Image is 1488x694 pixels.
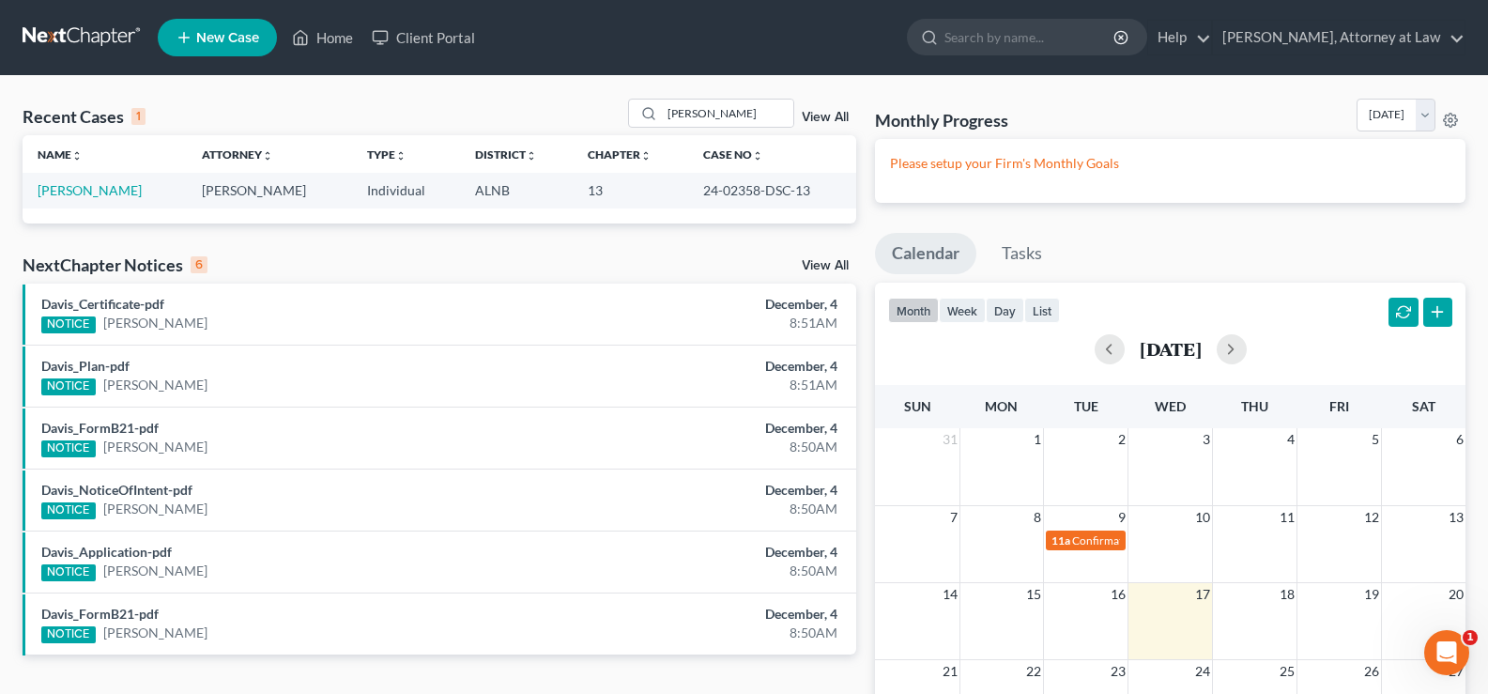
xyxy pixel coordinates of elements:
[41,482,192,498] a: Davis_NoticeOfIntent-pdf
[362,21,484,54] a: Client Portal
[941,428,959,451] span: 31
[187,173,351,208] td: [PERSON_NAME]
[103,624,207,642] a: [PERSON_NAME]
[1362,506,1381,529] span: 12
[1109,660,1128,683] span: 23
[588,147,652,162] a: Chapterunfold_more
[1278,583,1296,606] span: 18
[262,150,273,162] i: unfold_more
[41,502,96,519] div: NOTICE
[1024,660,1043,683] span: 22
[1454,428,1465,451] span: 6
[948,506,959,529] span: 7
[585,376,837,394] div: 8:51AM
[41,316,96,333] div: NOTICE
[1362,660,1381,683] span: 26
[352,173,460,208] td: Individual
[585,295,837,314] div: December, 4
[41,358,130,374] a: Davis_Plan-pdf
[1412,398,1435,414] span: Sat
[985,398,1018,414] span: Mon
[526,150,537,162] i: unfold_more
[585,481,837,500] div: December, 4
[1241,398,1268,414] span: Thu
[1032,428,1043,451] span: 1
[1193,583,1212,606] span: 17
[752,150,763,162] i: unfold_more
[367,147,407,162] a: Typeunfold_more
[1285,428,1296,451] span: 4
[1278,660,1296,683] span: 25
[103,438,207,456] a: [PERSON_NAME]
[41,544,172,560] a: Davis_Application-pdf
[23,105,146,128] div: Recent Cases
[802,259,849,272] a: View All
[103,500,207,518] a: [PERSON_NAME]
[1193,660,1212,683] span: 24
[475,147,537,162] a: Districtunfold_more
[585,605,837,624] div: December, 4
[939,298,986,323] button: week
[1074,398,1098,414] span: Tue
[640,150,652,162] i: unfold_more
[1201,428,1212,451] span: 3
[41,420,159,436] a: Davis_FormB21-pdf
[41,378,96,395] div: NOTICE
[38,182,142,198] a: [PERSON_NAME]
[1370,428,1381,451] span: 5
[23,254,207,276] div: NextChapter Notices
[103,562,207,580] a: [PERSON_NAME]
[1213,21,1465,54] a: [PERSON_NAME], Attorney at Law
[941,660,959,683] span: 21
[875,109,1008,131] h3: Monthly Progress
[1032,506,1043,529] span: 8
[941,583,959,606] span: 14
[1116,506,1128,529] span: 9
[283,21,362,54] a: Home
[585,357,837,376] div: December, 4
[1024,298,1060,323] button: list
[1329,398,1349,414] span: Fri
[585,624,837,642] div: 8:50AM
[41,626,96,643] div: NOTICE
[1447,583,1465,606] span: 20
[202,147,273,162] a: Attorneyunfold_more
[888,298,939,323] button: month
[395,150,407,162] i: unfold_more
[1140,339,1202,359] h2: [DATE]
[103,376,207,394] a: [PERSON_NAME]
[585,419,837,438] div: December, 4
[38,147,83,162] a: Nameunfold_more
[1024,583,1043,606] span: 15
[1193,506,1212,529] span: 10
[662,100,793,127] input: Search by name...
[41,606,159,622] a: Davis_FormB21-pdf
[573,173,688,208] td: 13
[131,108,146,125] div: 1
[585,438,837,456] div: 8:50AM
[703,147,763,162] a: Case Nounfold_more
[460,173,573,208] td: ALNB
[1155,398,1186,414] span: Wed
[41,564,96,581] div: NOTICE
[1051,533,1070,547] span: 11a
[944,20,1116,54] input: Search by name...
[196,31,259,45] span: New Case
[1424,630,1469,675] iframe: Intercom live chat
[1362,583,1381,606] span: 19
[986,298,1024,323] button: day
[802,111,849,124] a: View All
[875,233,976,274] a: Calendar
[585,543,837,562] div: December, 4
[585,562,837,580] div: 8:50AM
[1072,533,1271,547] span: Confirmation Date for [PERSON_NAME]
[1463,630,1478,645] span: 1
[191,256,207,273] div: 6
[1148,21,1211,54] a: Help
[1116,428,1128,451] span: 2
[1278,506,1296,529] span: 11
[71,150,83,162] i: unfold_more
[985,233,1059,274] a: Tasks
[1109,583,1128,606] span: 16
[103,314,207,332] a: [PERSON_NAME]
